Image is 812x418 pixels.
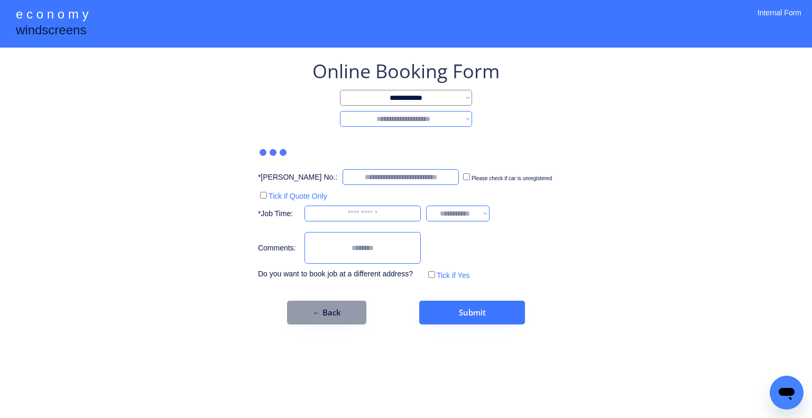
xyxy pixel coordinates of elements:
label: Please check if car is unregistered [472,175,552,181]
label: Tick if Quote Only [269,192,327,200]
div: e c o n o m y [16,5,88,25]
div: Internal Form [758,8,801,32]
div: *Job Time: [258,209,299,219]
div: Do you want to book job at a different address? [258,269,421,280]
button: ← Back [287,301,366,324]
iframe: Button to launch messaging window [770,376,804,410]
div: Online Booking Form [312,58,500,85]
label: Tick if Yes [437,271,470,280]
button: Submit [419,301,525,324]
div: Comments: [258,243,299,254]
div: windscreens [16,21,86,42]
div: *[PERSON_NAME] No.: [258,172,337,183]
